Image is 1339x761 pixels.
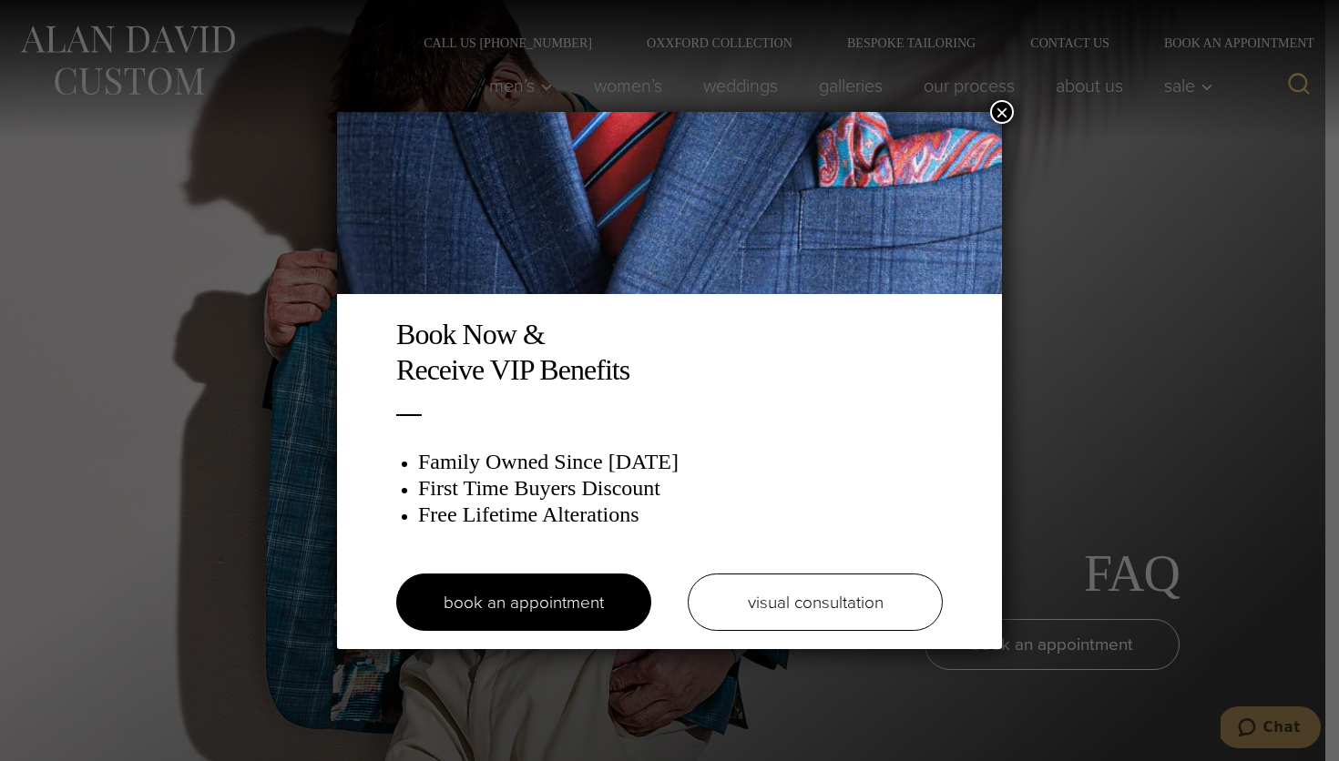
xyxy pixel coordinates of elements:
[396,317,943,387] h2: Book Now & Receive VIP Benefits
[43,13,80,29] span: Chat
[418,475,943,502] h3: First Time Buyers Discount
[396,573,651,631] a: book an appointment
[418,449,943,475] h3: Family Owned Since [DATE]
[990,100,1014,124] button: Close
[418,502,943,528] h3: Free Lifetime Alterations
[688,573,943,631] a: visual consultation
